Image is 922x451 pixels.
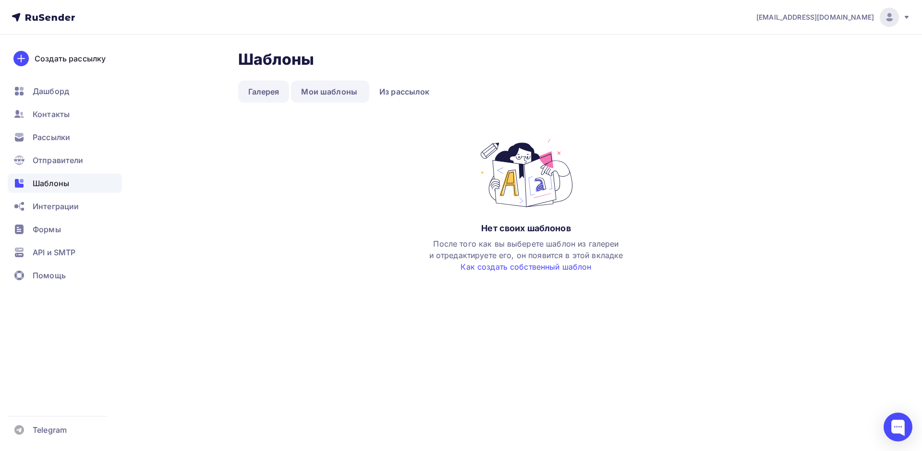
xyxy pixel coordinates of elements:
div: Нет своих шаблонов [481,223,571,234]
a: Шаблоны [8,174,122,193]
span: После того как вы выберете шаблон из галереи и отредактируете его, он появится в этой вкладке [429,239,623,272]
a: Дашборд [8,82,122,101]
span: Интеграции [33,201,79,212]
span: API и SMTP [33,247,75,258]
div: Создать рассылку [35,53,106,64]
span: Контакты [33,108,70,120]
a: Мои шаблоны [291,81,367,103]
a: Рассылки [8,128,122,147]
a: Из рассылок [369,81,440,103]
a: Формы [8,220,122,239]
span: Шаблоны [33,178,69,189]
span: Формы [33,224,61,235]
h2: Шаблоны [238,50,315,69]
a: Галерея [238,81,290,103]
span: Рассылки [33,131,70,143]
span: Telegram [33,424,67,436]
a: Отправители [8,151,122,170]
a: Как создать собственный шаблон [461,262,591,272]
a: Контакты [8,105,122,124]
span: Помощь [33,270,66,281]
span: Дашборд [33,85,69,97]
span: [EMAIL_ADDRESS][DOMAIN_NAME] [756,12,874,22]
span: Отправители [33,154,84,166]
a: [EMAIL_ADDRESS][DOMAIN_NAME] [756,8,910,27]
